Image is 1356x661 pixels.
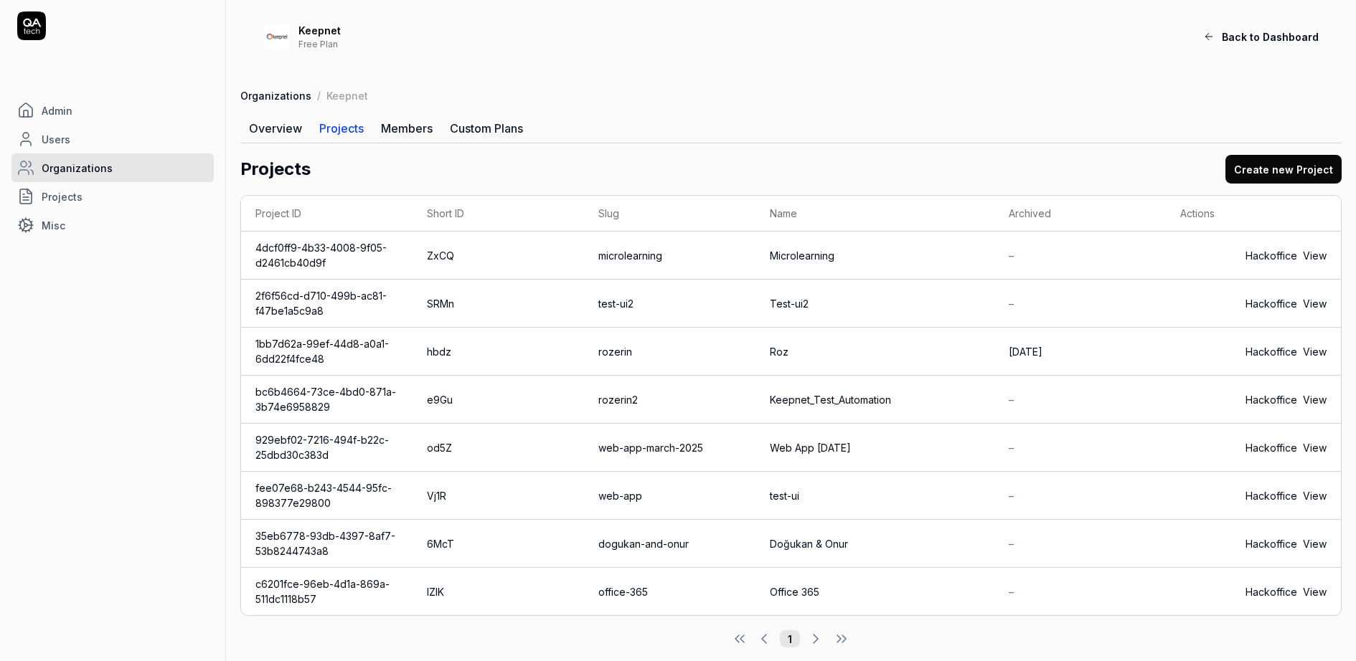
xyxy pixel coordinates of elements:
[42,132,70,147] span: Users
[372,114,441,143] a: Members
[1303,392,1327,407] a: View
[413,232,584,280] td: ZxCQ
[584,232,755,280] td: microlearning
[1225,155,1342,184] button: Create new Project
[413,568,584,615] td: IZIK
[755,472,994,520] td: test-ui
[1009,394,1014,406] span: –
[264,24,290,49] img: Keepnet Logo
[1222,29,1319,44] span: Back to Dashboard
[1009,346,1042,358] time: [DATE]
[755,232,994,280] td: Microlearning
[298,37,1096,49] div: Free Plan
[241,472,413,520] td: fee07e68-b243-4544-95fc-898377e29800
[11,125,214,153] a: Users
[1246,584,1297,599] a: Hackoffice
[298,24,1096,37] div: Keepnet
[241,328,413,376] td: 1bb7d62a-99ef-44d8-a0a1-6dd22f4fce48
[780,630,800,647] button: 1
[1246,344,1297,359] a: Hackoffice
[584,568,755,615] td: office-365
[755,568,994,615] td: Office 365
[1303,248,1327,263] a: View
[755,376,994,424] td: Keepnet_Test_Automation
[42,161,113,176] span: Organizations
[413,196,584,232] th: Short ID
[241,280,413,328] td: 2f6f56cd-d710-499b-ac81-f47be1a5c9a8
[241,520,413,568] td: 35eb6778-93db-4397-8af7-53b8244743a8
[584,520,755,568] td: dogukan-and-onur
[1246,248,1297,263] a: Hackoffice
[42,103,72,118] span: Admin
[11,153,214,182] a: Organizations
[1246,392,1297,407] a: Hackoffice
[441,114,532,143] a: Custom Plans
[413,328,584,376] td: hbdz
[42,189,83,204] span: Projects
[994,196,1166,232] th: Archived
[1303,344,1327,359] a: View
[584,376,755,424] td: rozerin2
[326,88,368,103] div: Keepnet
[1246,440,1297,455] a: Hackoffice
[241,376,413,424] td: bc6b4664-73ce-4bd0-871a-3b74e6958829
[1009,538,1014,550] span: –
[11,211,214,239] a: Misc
[1303,440,1327,455] a: View
[413,280,584,328] td: SRMn
[755,196,994,232] th: Name
[1303,536,1327,551] a: View
[240,156,311,182] h2: Projects
[413,376,584,424] td: e9Gu
[11,96,214,125] a: Admin
[755,280,994,328] td: Test-ui2
[584,424,755,472] td: web-app-march-2025
[1009,586,1014,598] span: –
[755,424,994,472] td: Web App [DATE]
[1246,488,1297,503] a: Hackoffice
[240,88,311,103] a: Organizations
[1246,536,1297,551] a: Hackoffice
[240,114,311,143] a: Overview
[413,520,584,568] td: 6McT
[1009,442,1014,454] span: –
[584,328,755,376] td: rozerin
[311,114,372,143] a: Projects
[1246,296,1297,311] a: Hackoffice
[11,182,214,211] a: Projects
[1303,296,1327,311] a: View
[584,196,755,232] th: Slug
[241,424,413,472] td: 929ebf02-7216-494f-b22c-25dbd30c383d
[413,472,584,520] td: Vj1R
[755,520,994,568] td: Doğukan & Onur
[1009,490,1014,502] span: –
[1009,249,1014,262] span: –
[241,568,413,615] td: c6201fce-96eb-4d1a-869a-511dc1118b57
[42,218,65,233] span: Misc
[584,472,755,520] td: web-app
[1166,196,1341,232] th: Actions
[241,196,413,232] th: Project ID
[241,232,413,280] td: 4dcf0ff9-4b33-4008-9f05-d2461cb40d9f
[1195,22,1327,51] button: Back to Dashboard
[755,328,994,376] td: Roz
[1009,298,1014,310] span: –
[1303,488,1327,503] a: View
[584,280,755,328] td: test-ui2
[317,88,321,103] div: /
[413,424,584,472] td: od5Z
[1303,584,1327,599] a: View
